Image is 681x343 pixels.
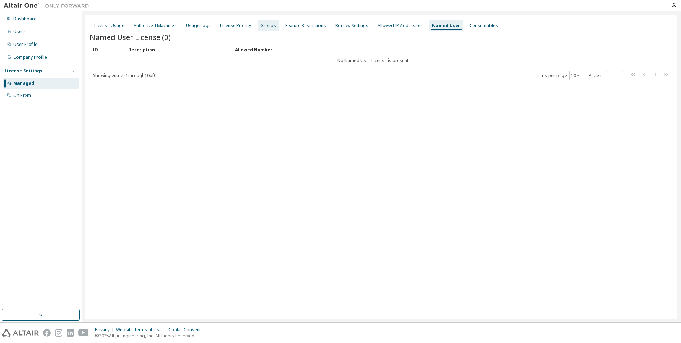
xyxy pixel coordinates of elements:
span: Page n. [589,71,623,80]
div: On Prem [13,93,31,98]
span: Items per page [535,71,582,80]
img: Altair One [4,2,93,9]
div: Company Profile [13,55,47,60]
div: License Settings [5,68,42,74]
div: Borrow Settings [335,23,368,29]
img: facebook.svg [43,329,51,337]
div: Allowed Number [235,44,653,55]
img: linkedin.svg [67,329,74,337]
img: youtube.svg [78,329,89,337]
div: User Profile [13,42,37,47]
div: Managed [13,81,34,86]
div: Cookie Consent [168,327,205,333]
div: Authorized Machines [134,23,177,29]
div: Dashboard [13,16,37,22]
div: Website Terms of Use [116,327,168,333]
img: instagram.svg [55,329,62,337]
img: altair_logo.svg [2,329,39,337]
div: Consumables [469,23,498,29]
button: 10 [571,73,581,78]
div: License Usage [94,23,124,29]
div: Feature Restrictions [285,23,326,29]
div: Allowed IP Addresses [378,23,423,29]
p: © 2025 Altair Engineering, Inc. All Rights Reserved. [95,333,205,339]
div: Groups [260,23,276,29]
div: Users [13,29,26,35]
span: Named User License (0) [90,32,171,42]
div: ID [93,44,123,55]
div: Named User [432,23,460,29]
div: Privacy [95,327,116,333]
span: Showing entries 1 through 10 of 0 [93,72,156,78]
td: No Named User License is present [90,55,656,66]
div: Usage Logs [186,23,211,29]
div: Description [128,44,229,55]
div: License Priority [220,23,251,29]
